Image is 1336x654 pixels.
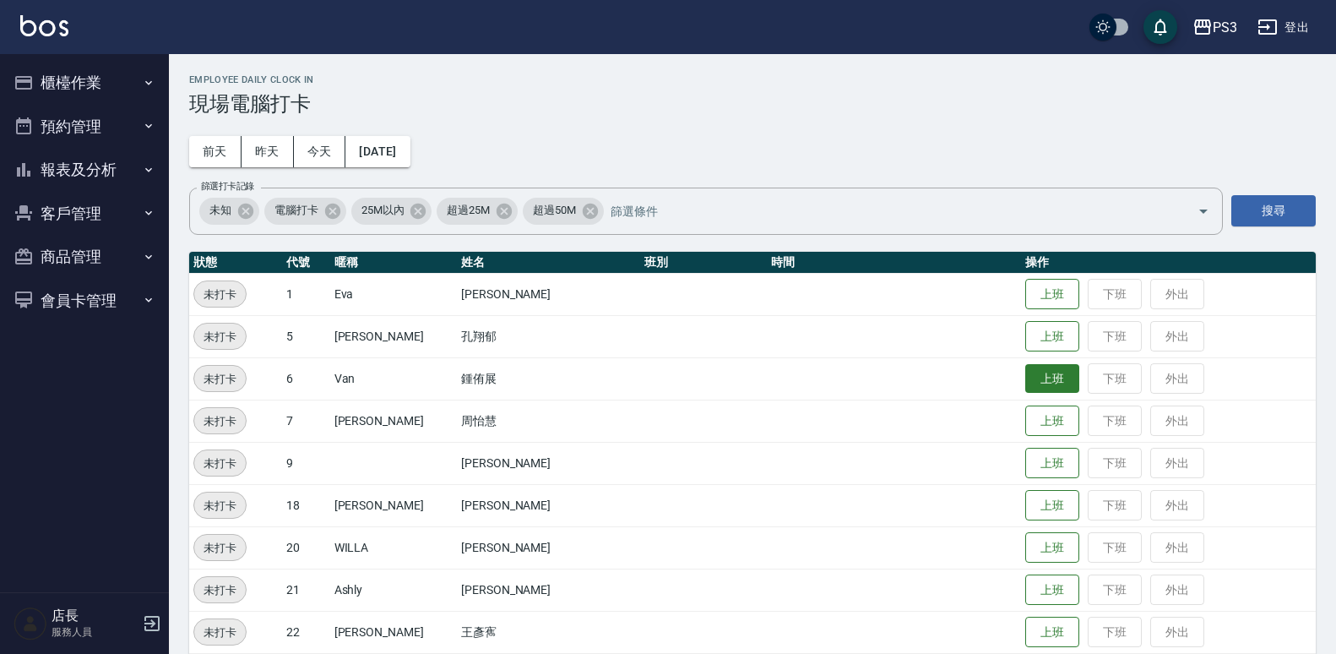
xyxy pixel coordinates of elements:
button: 上班 [1025,279,1079,310]
td: 21 [282,569,330,611]
button: 會員卡管理 [7,279,162,323]
button: 搜尋 [1231,195,1316,226]
span: 超過25M [437,202,500,219]
button: 登出 [1251,12,1316,43]
button: 商品管理 [7,235,162,279]
th: 操作 [1021,252,1316,274]
td: [PERSON_NAME] [457,569,640,611]
td: WILLA [330,526,457,569]
h5: 店長 [52,608,138,624]
div: PS3 [1213,17,1237,38]
button: save [1143,10,1177,44]
span: 未打卡 [194,539,246,557]
td: 9 [282,442,330,484]
button: 上班 [1025,364,1079,394]
td: [PERSON_NAME] [457,484,640,526]
button: 昨天 [242,136,294,167]
td: Van [330,357,457,400]
div: 超過50M [523,198,604,225]
button: 客戶管理 [7,192,162,236]
th: 代號 [282,252,330,274]
span: 電腦打卡 [264,202,329,219]
span: 未打卡 [194,624,246,641]
div: 超過25M [437,198,518,225]
button: 今天 [294,136,346,167]
button: Open [1190,198,1217,225]
span: 未打卡 [194,497,246,515]
td: 18 [282,484,330,526]
button: 報表及分析 [7,148,162,192]
span: 25M以內 [351,202,415,219]
th: 狀態 [189,252,282,274]
td: [PERSON_NAME] [330,400,457,442]
span: 未打卡 [194,328,246,346]
button: 上班 [1025,617,1079,648]
img: Person [14,607,47,640]
button: 櫃檯作業 [7,61,162,105]
h2: Employee Daily Clock In [189,74,1316,85]
span: 未打卡 [194,412,246,430]
button: 預約管理 [7,105,162,149]
div: 電腦打卡 [264,198,346,225]
span: 未打卡 [194,455,246,472]
td: 20 [282,526,330,569]
span: 未打卡 [194,286,246,303]
td: [PERSON_NAME] [457,273,640,315]
th: 時間 [767,252,1021,274]
button: 上班 [1025,406,1079,437]
button: 上班 [1025,448,1079,479]
td: 7 [282,400,330,442]
button: 上班 [1025,532,1079,564]
th: 姓名 [457,252,640,274]
td: 22 [282,611,330,653]
td: [PERSON_NAME] [330,611,457,653]
span: 未知 [199,202,242,219]
input: 篩選條件 [606,196,1168,226]
button: 上班 [1025,490,1079,521]
td: 王彥寯 [457,611,640,653]
span: 未打卡 [194,370,246,388]
div: 未知 [199,198,259,225]
div: 25M以內 [351,198,432,225]
button: PS3 [1186,10,1244,45]
button: 上班 [1025,321,1079,352]
button: 前天 [189,136,242,167]
td: Eva [330,273,457,315]
td: [PERSON_NAME] [330,484,457,526]
td: Ashly [330,569,457,611]
td: 孔翔郁 [457,315,640,357]
td: 周怡慧 [457,400,640,442]
span: 未打卡 [194,581,246,599]
img: Logo [20,15,68,36]
td: 1 [282,273,330,315]
p: 服務人員 [52,624,138,640]
td: 鍾侑展 [457,357,640,400]
button: 上班 [1025,575,1079,606]
h3: 現場電腦打卡 [189,92,1316,116]
td: 6 [282,357,330,400]
button: [DATE] [345,136,410,167]
span: 超過50M [523,202,586,219]
th: 暱稱 [330,252,457,274]
td: [PERSON_NAME] [457,442,640,484]
td: 5 [282,315,330,357]
td: [PERSON_NAME] [330,315,457,357]
th: 班別 [640,252,767,274]
label: 篩選打卡記錄 [201,180,254,193]
td: [PERSON_NAME] [457,526,640,569]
